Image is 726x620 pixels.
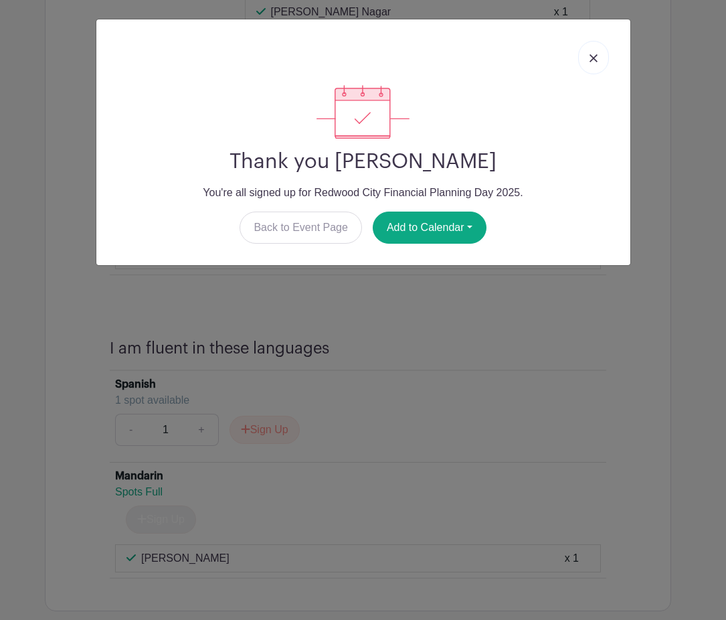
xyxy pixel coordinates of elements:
[589,54,598,62] img: close_button-5f87c8562297e5c2d7936805f587ecaba9071eb48480494691a3f1689db116b3.svg
[240,212,362,244] a: Back to Event Page
[107,149,620,174] h2: Thank you [PERSON_NAME]
[107,185,620,201] p: You're all signed up for Redwood City Financial Planning Day 2025.
[373,212,486,244] button: Add to Calendar
[316,85,409,139] img: signup_complete-c468d5dda3e2740ee63a24cb0ba0d3ce5d8a4ecd24259e683200fb1569d990c8.svg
